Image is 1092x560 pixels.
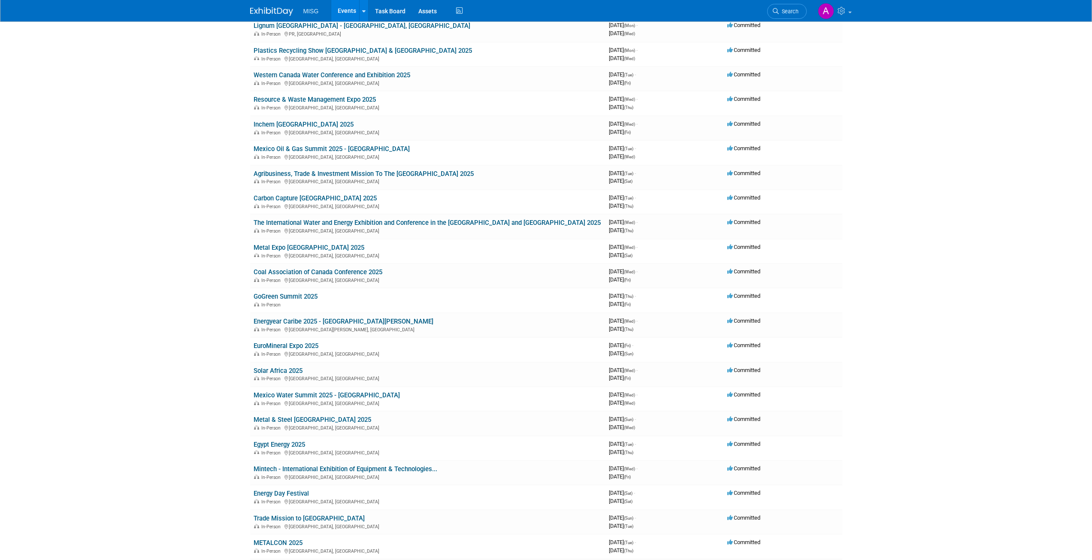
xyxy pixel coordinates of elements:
span: - [635,293,636,299]
span: - [636,465,638,472]
span: In-Person [261,81,283,86]
span: - [635,416,636,422]
div: [GEOGRAPHIC_DATA], [GEOGRAPHIC_DATA] [254,424,602,431]
span: (Wed) [624,97,635,102]
span: [DATE] [609,350,633,357]
span: [DATE] [609,96,638,102]
span: (Wed) [624,31,635,36]
span: - [636,219,638,225]
div: [GEOGRAPHIC_DATA], [GEOGRAPHIC_DATA] [254,400,602,406]
span: (Fri) [624,130,631,135]
div: [GEOGRAPHIC_DATA], [GEOGRAPHIC_DATA] [254,449,602,456]
a: Carbon Capture [GEOGRAPHIC_DATA] 2025 [254,194,377,202]
img: In-Person Event [254,105,259,109]
a: Plastics Recycling Show [GEOGRAPHIC_DATA] & [GEOGRAPHIC_DATA] 2025 [254,47,472,54]
span: [DATE] [609,276,631,283]
div: [GEOGRAPHIC_DATA], [GEOGRAPHIC_DATA] [254,129,602,136]
span: (Sun) [624,516,633,521]
span: Committed [727,367,760,373]
span: Committed [727,170,760,176]
span: [DATE] [609,515,636,521]
a: Metal & Steel [GEOGRAPHIC_DATA] 2025 [254,416,371,424]
img: In-Person Event [254,425,259,430]
div: [GEOGRAPHIC_DATA], [GEOGRAPHIC_DATA] [254,153,602,160]
span: Committed [727,391,760,398]
img: In-Person Event [254,278,259,282]
a: Metal Expo [GEOGRAPHIC_DATA] 2025 [254,244,364,251]
span: Committed [727,145,760,151]
span: [DATE] [609,252,632,258]
a: Coal Association of Canada Conference 2025 [254,268,382,276]
span: (Fri) [624,376,631,381]
span: - [634,490,635,496]
span: - [632,342,633,348]
span: (Tue) [624,442,633,447]
span: [DATE] [609,55,635,61]
span: [DATE] [609,129,631,135]
span: - [635,194,636,201]
span: Committed [727,219,760,225]
span: [DATE] [609,441,636,447]
a: The International Water and Energy Exhibition and Conference in the [GEOGRAPHIC_DATA] and [GEOGRA... [254,219,601,227]
a: Energyear Caribe 2025 - [GEOGRAPHIC_DATA][PERSON_NAME] [254,318,433,325]
span: (Wed) [624,319,635,324]
span: (Wed) [624,122,635,127]
img: In-Person Event [254,154,259,159]
span: - [636,47,638,53]
span: In-Person [261,376,283,381]
img: In-Person Event [254,524,259,528]
div: [GEOGRAPHIC_DATA], [GEOGRAPHIC_DATA] [254,350,602,357]
div: [GEOGRAPHIC_DATA], [GEOGRAPHIC_DATA] [254,55,602,62]
span: (Thu) [624,450,633,455]
span: [DATE] [609,22,638,28]
a: Trade Mission to [GEOGRAPHIC_DATA] [254,515,365,522]
span: (Fri) [624,302,631,307]
span: Committed [727,539,760,545]
div: [GEOGRAPHIC_DATA], [GEOGRAPHIC_DATA] [254,178,602,185]
img: In-Person Event [254,130,259,134]
span: In-Person [261,228,283,234]
span: In-Person [261,351,283,357]
img: ExhibitDay [250,7,293,16]
span: In-Person [261,548,283,554]
a: Resource & Waste Management Expo 2025 [254,96,376,103]
span: (Fri) [624,343,631,348]
div: [GEOGRAPHIC_DATA], [GEOGRAPHIC_DATA] [254,523,602,530]
a: Western Canada Water Conference and Exhibition 2025 [254,71,410,79]
div: [GEOGRAPHIC_DATA], [GEOGRAPHIC_DATA] [254,547,602,554]
span: (Wed) [624,220,635,225]
img: In-Person Event [254,253,259,257]
span: (Tue) [624,524,633,529]
span: - [636,121,638,127]
span: [DATE] [609,71,636,78]
span: Committed [727,441,760,447]
span: [DATE] [609,194,636,201]
span: - [636,22,638,28]
img: In-Person Event [254,179,259,183]
div: [GEOGRAPHIC_DATA], [GEOGRAPHIC_DATA] [254,276,602,283]
span: (Wed) [624,154,635,159]
img: In-Person Event [254,351,259,356]
div: [GEOGRAPHIC_DATA], [GEOGRAPHIC_DATA] [254,473,602,480]
span: Committed [727,515,760,521]
span: (Wed) [624,245,635,250]
span: - [636,268,638,275]
span: In-Person [261,425,283,431]
img: In-Person Event [254,228,259,233]
span: In-Person [261,253,283,259]
span: [DATE] [609,79,631,86]
span: - [635,145,636,151]
img: In-Person Event [254,81,259,85]
span: MISG [303,8,319,15]
span: Committed [727,96,760,102]
div: [GEOGRAPHIC_DATA][PERSON_NAME], [GEOGRAPHIC_DATA] [254,326,602,333]
img: In-Person Event [254,499,259,503]
div: [GEOGRAPHIC_DATA], [GEOGRAPHIC_DATA] [254,227,602,234]
span: - [635,441,636,447]
span: In-Person [261,401,283,406]
span: [DATE] [609,391,638,398]
a: Lignum [GEOGRAPHIC_DATA] - [GEOGRAPHIC_DATA], [GEOGRAPHIC_DATA] [254,22,470,30]
a: Solar Africa 2025 [254,367,302,375]
span: Committed [727,22,760,28]
span: (Mon) [624,23,635,28]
